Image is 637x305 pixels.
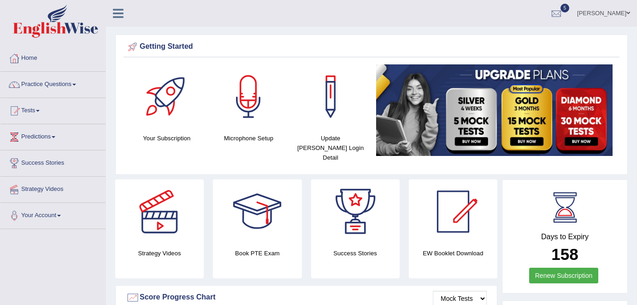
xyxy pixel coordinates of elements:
[0,98,106,121] a: Tests
[551,245,578,263] b: 158
[130,133,203,143] h4: Your Subscription
[0,203,106,226] a: Your Account
[376,64,613,156] img: small5.jpg
[126,40,617,54] div: Getting Started
[115,248,204,258] h4: Strategy Videos
[0,46,106,69] a: Home
[0,72,106,95] a: Practice Questions
[126,291,487,305] div: Score Progress Chart
[212,133,285,143] h4: Microphone Setup
[311,248,400,258] h4: Success Stories
[409,248,497,258] h4: EW Booklet Download
[0,150,106,173] a: Success Stories
[513,233,617,241] h4: Days to Expiry
[529,268,599,283] a: Renew Subscription
[294,133,367,162] h4: Update [PERSON_NAME] Login Detail
[560,4,570,12] span: 5
[0,177,106,200] a: Strategy Videos
[0,124,106,147] a: Predictions
[213,248,301,258] h4: Book PTE Exam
